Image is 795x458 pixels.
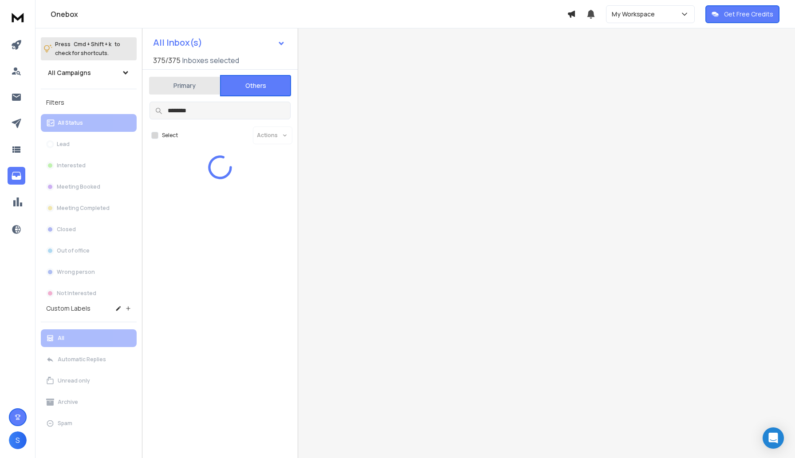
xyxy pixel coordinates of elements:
button: All Campaigns [41,64,137,82]
span: Cmd + Shift + k [72,39,113,49]
p: Press to check for shortcuts. [55,40,120,58]
p: Get Free Credits [724,10,773,19]
label: Select [162,132,178,139]
button: S [9,431,27,449]
h1: All Campaigns [48,68,91,77]
button: Primary [149,76,220,95]
button: Get Free Credits [705,5,779,23]
h3: Custom Labels [46,304,91,313]
p: My Workspace [612,10,658,19]
div: Open Intercom Messenger [763,427,784,449]
h1: Onebox [51,9,567,20]
h1: All Inbox(s) [153,38,202,47]
button: Others [220,75,291,96]
h3: Inboxes selected [182,55,239,66]
h3: Filters [41,96,137,109]
img: logo [9,9,27,25]
button: All Inbox(s) [146,34,292,51]
span: 375 / 375 [153,55,181,66]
